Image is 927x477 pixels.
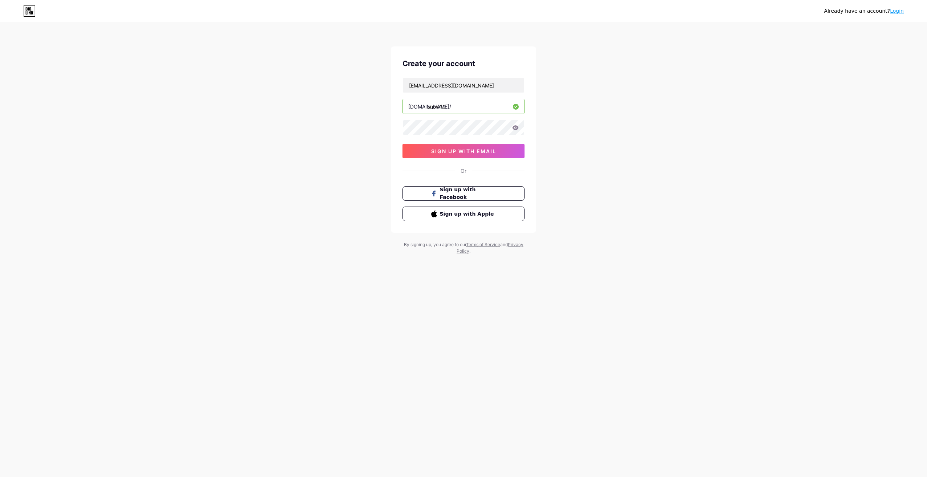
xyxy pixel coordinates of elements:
div: Already have an account? [824,7,904,15]
span: Sign up with Facebook [440,186,496,201]
a: Login [890,8,904,14]
button: Sign up with Apple [402,207,525,221]
div: [DOMAIN_NAME]/ [408,103,451,110]
button: sign up with email [402,144,525,158]
a: Terms of Service [466,242,500,247]
div: Or [461,167,466,175]
div: By signing up, you agree to our and . [402,241,525,254]
span: Sign up with Apple [440,210,496,218]
button: Sign up with Facebook [402,186,525,201]
input: Email [403,78,524,93]
div: Create your account [402,58,525,69]
input: username [403,99,524,114]
span: sign up with email [431,148,496,154]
